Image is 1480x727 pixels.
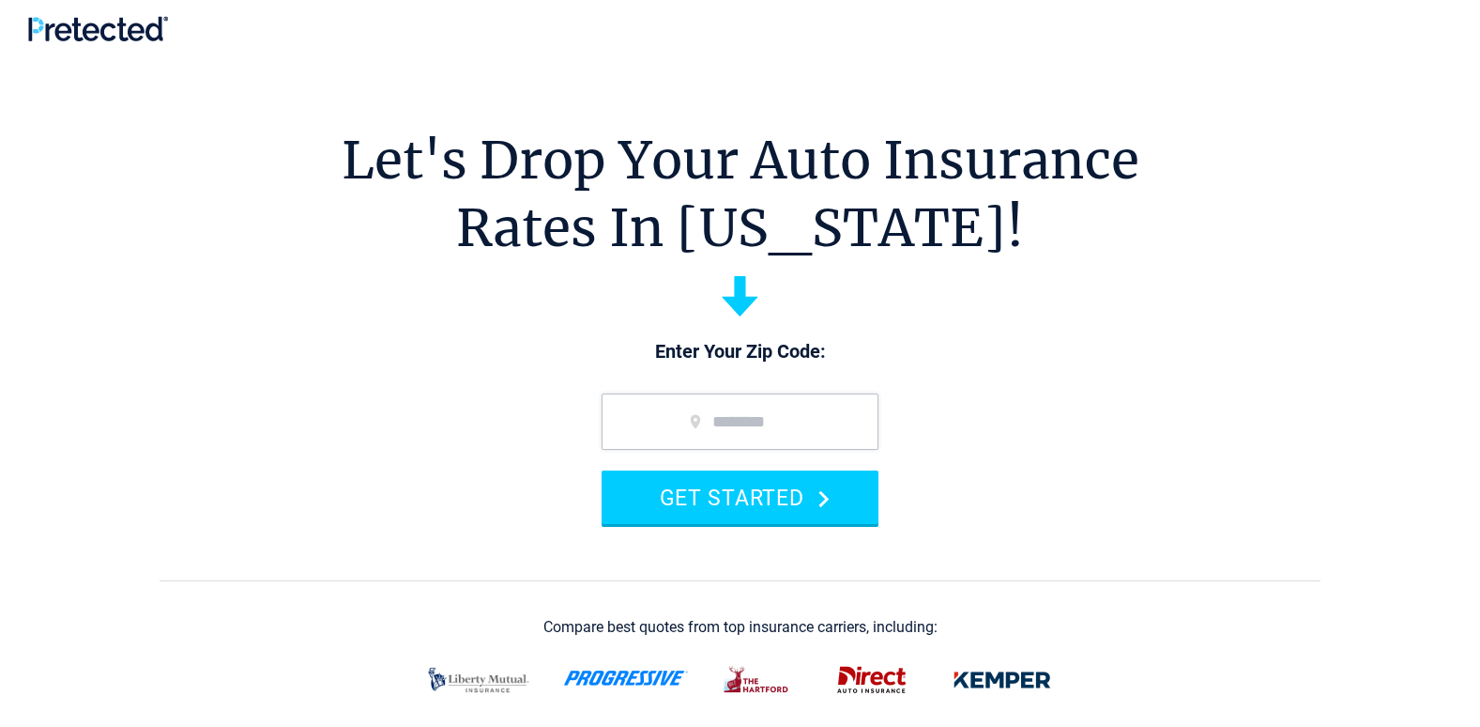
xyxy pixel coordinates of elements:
img: direct [826,656,918,704]
img: Pretected Logo [28,16,168,41]
button: GET STARTED [602,471,878,524]
img: kemper [940,656,1064,704]
div: Compare best quotes from top insurance carriers, including: [543,619,938,636]
h1: Let's Drop Your Auto Insurance Rates In [US_STATE]! [342,127,1139,262]
input: zip code [602,394,878,450]
img: progressive [563,671,689,686]
img: liberty [417,656,541,704]
img: thehartford [711,656,803,704]
p: Enter Your Zip Code: [583,339,897,365]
